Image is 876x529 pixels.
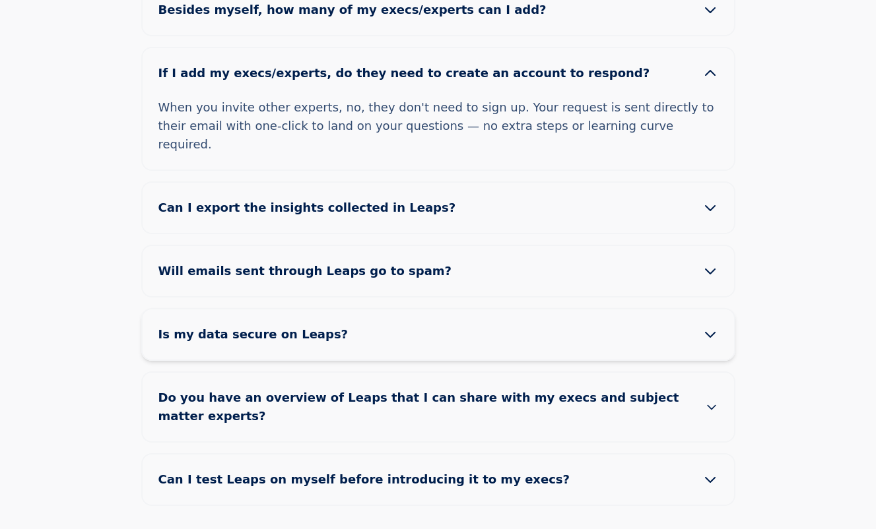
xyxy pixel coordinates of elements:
button: Is my data secure on Leaps? [143,309,734,359]
span: Will emails sent through Leaps go to spam? [158,262,473,280]
span: Is my data secure on Leaps? [158,325,370,344]
button: Will emails sent through Leaps go to spam? [143,246,734,296]
div: When you invite other experts, no, they don't need to sign up. Your request is sent directly to t... [143,98,734,170]
span: Can I export the insights collected in Leaps? [158,199,477,217]
span: Besides myself, how many of my execs/experts can I add? [158,1,568,19]
button: Can I test Leaps on myself before introducing it to my execs? [143,454,734,505]
span: If I add my execs/experts, do they need to create an account to respond? [158,64,671,82]
button: Do you have an overview of Leaps that I can share with my execs and subject matter experts? [143,373,734,441]
span: Can I test Leaps on myself before introducing it to my execs? [158,470,591,489]
button: Can I export the insights collected in Leaps? [143,183,734,233]
span: Do you have an overview of Leaps that I can share with my execs and subject matter experts? [158,389,705,425]
button: If I add my execs/experts, do they need to create an account to respond? [143,48,734,98]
